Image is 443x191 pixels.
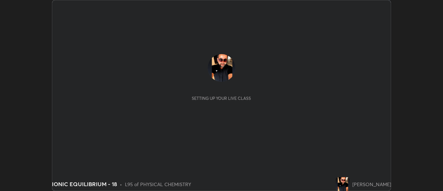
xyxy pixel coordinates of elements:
img: a6f06f74d53c4e1491076524e4aaf9a8.jpg [208,54,235,82]
div: L95 of PHYSICAL CHEMISTRY [125,181,191,188]
div: [PERSON_NAME] [352,181,391,188]
div: Setting up your live class [192,96,251,101]
div: • [120,181,122,188]
div: IONIC EQUILIBRIUM - 18 [52,180,117,188]
img: a6f06f74d53c4e1491076524e4aaf9a8.jpg [336,177,350,191]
